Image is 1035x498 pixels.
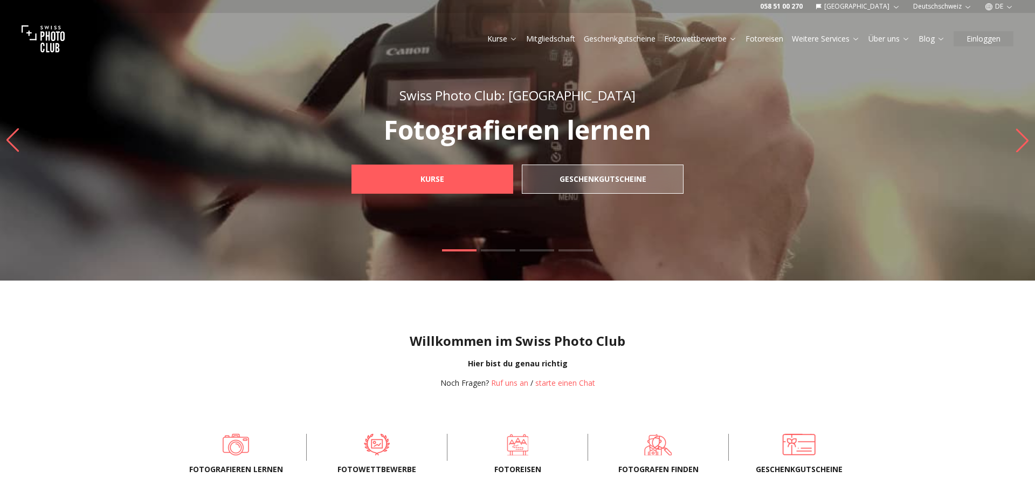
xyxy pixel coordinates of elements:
[487,33,517,44] a: Kurse
[605,464,711,475] span: Fotografen finden
[746,434,852,455] a: Geschenkgutscheine
[465,464,570,475] span: Fotoreisen
[440,378,489,388] span: Noch Fragen?
[440,378,595,388] div: /
[579,31,660,46] button: Geschenkgutscheine
[9,358,1026,369] div: Hier bist du genau richtig
[584,33,655,44] a: Geschenkgutscheine
[914,31,949,46] button: Blog
[465,434,570,455] a: Fotoreisen
[954,31,1013,46] button: Einloggen
[483,31,522,46] button: Kurse
[183,434,289,455] a: Fotografieren lernen
[919,33,945,44] a: Blog
[660,31,741,46] button: Fotowettbewerbe
[399,86,636,104] span: Swiss Photo Club: [GEOGRAPHIC_DATA]
[664,33,737,44] a: Fotowettbewerbe
[351,165,513,194] a: Kurse
[760,2,803,11] a: 058 51 00 270
[535,378,595,388] button: starte einen Chat
[560,174,646,185] b: Geschenkgutscheine
[420,174,444,185] b: Kurse
[864,31,914,46] button: Über uns
[183,464,289,475] span: Fotografieren lernen
[788,31,864,46] button: Weitere Services
[746,33,783,44] a: Fotoreisen
[741,31,788,46] button: Fotoreisen
[746,464,852,475] span: Geschenkgutscheine
[22,17,65,60] img: Swiss photo club
[9,332,1026,350] h1: Willkommen im Swiss Photo Club
[491,378,528,388] a: Ruf uns an
[868,33,910,44] a: Über uns
[324,434,430,455] a: Fotowettbewerbe
[328,117,707,143] p: Fotografieren lernen
[324,464,430,475] span: Fotowettbewerbe
[605,434,711,455] a: Fotografen finden
[526,33,575,44] a: Mitgliedschaft
[522,165,684,194] a: Geschenkgutscheine
[792,33,860,44] a: Weitere Services
[522,31,579,46] button: Mitgliedschaft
